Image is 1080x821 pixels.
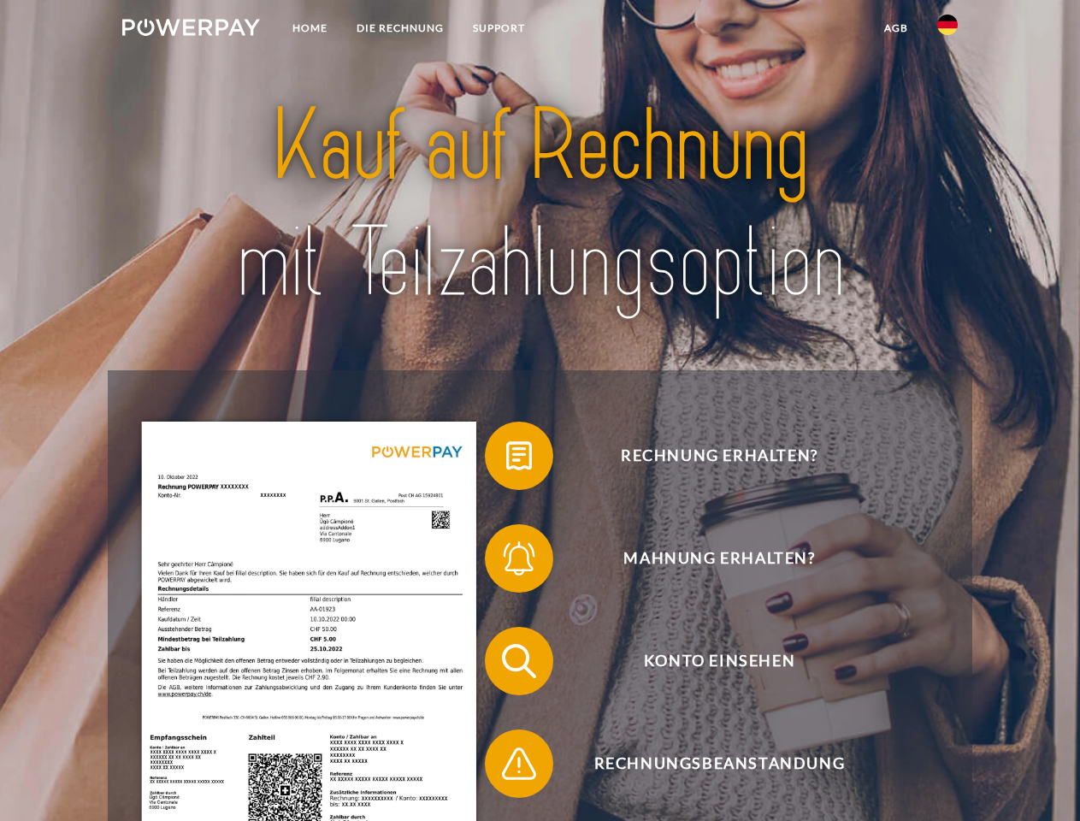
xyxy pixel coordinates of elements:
img: logo-powerpay-white.svg [122,19,260,36]
a: DIE RECHNUNG [342,13,458,44]
a: SUPPORT [458,13,540,44]
img: qb_bill.svg [498,434,540,477]
button: Mahnung erhalten? [485,524,930,593]
button: Rechnungsbeanstandung [485,729,930,798]
span: Konto einsehen [510,627,929,695]
img: qb_search.svg [498,640,540,682]
button: Rechnung erhalten? [485,422,930,490]
img: qb_warning.svg [498,742,540,785]
a: agb [870,13,923,44]
span: Rechnungsbeanstandung [510,729,929,798]
img: de [937,15,958,35]
img: title-powerpay_de.svg [163,82,917,328]
a: Home [278,13,342,44]
span: Mahnung erhalten? [510,524,929,593]
img: qb_bell.svg [498,537,540,580]
span: Rechnung erhalten? [510,422,929,490]
button: Konto einsehen [485,627,930,695]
